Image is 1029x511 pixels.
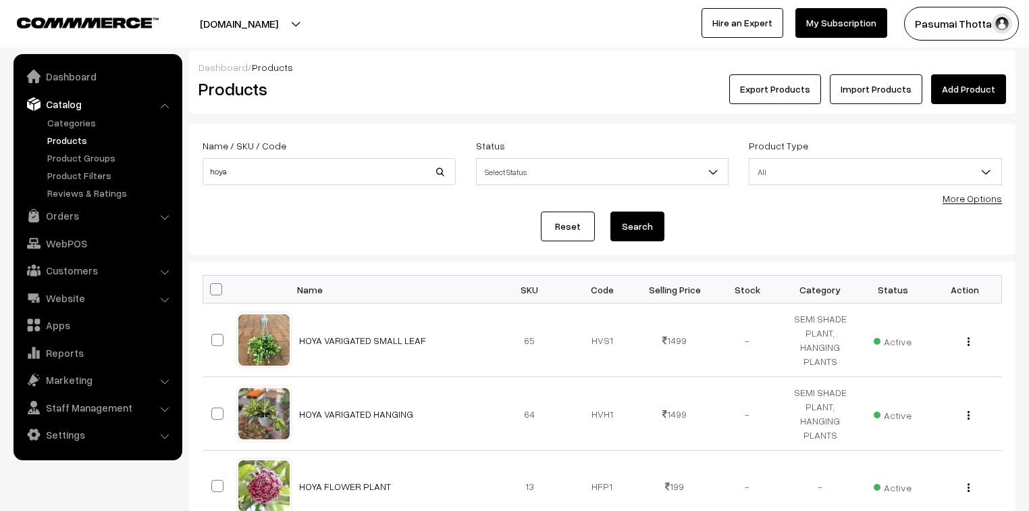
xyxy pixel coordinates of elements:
a: Catalog [17,92,178,116]
img: Menu [968,483,970,492]
img: Menu [968,411,970,420]
a: HOYA VARIGATED SMALL LEAF [299,335,426,346]
a: COMMMERCE [17,14,135,30]
a: Reviews & Ratings [44,186,178,200]
td: 1499 [639,303,712,377]
input: Name / SKU / Code [203,158,456,185]
a: Dashboard [199,62,248,73]
a: My Subscription [795,8,887,38]
button: Export Products [729,74,821,104]
a: Apps [17,313,178,337]
th: Name [291,276,494,303]
a: Marketing [17,368,178,392]
a: Categories [44,116,178,130]
th: Code [566,276,639,303]
div: / [199,60,1006,74]
h2: Products [199,78,454,99]
a: Product Groups [44,151,178,165]
td: SEMI SHADE PLANT, HANGING PLANTS [784,377,857,451]
td: 64 [494,377,566,451]
th: SKU [494,276,566,303]
a: Add Product [931,74,1006,104]
button: [DOMAIN_NAME] [153,7,325,41]
a: HOYA VARIGATED HANGING [299,408,413,420]
a: HOYA FLOWER PLANT [299,481,391,492]
span: Active [874,405,912,422]
span: Products [252,62,293,73]
th: Status [856,276,929,303]
span: All [749,160,1001,184]
a: More Options [943,193,1002,204]
span: Select Status [477,160,729,184]
span: Select Status [476,158,729,185]
a: Staff Management [17,395,178,420]
th: Category [784,276,857,303]
td: HVH1 [566,377,639,451]
td: HVS1 [566,303,639,377]
img: Menu [968,337,970,346]
a: Reset [541,212,595,241]
label: Product Type [749,139,808,153]
a: Hire an Expert [702,8,783,38]
th: Stock [711,276,784,303]
label: Status [476,139,505,153]
a: Settings [17,422,178,447]
a: Import Products [830,74,922,104]
a: Dashboard [17,64,178,89]
button: Pasumai Thotta… [904,7,1019,41]
td: - [711,377,784,451]
a: Website [17,286,178,310]
a: Product Filters [44,168,178,182]
span: All [749,158,1002,185]
a: Orders [17,203,178,228]
img: user [992,14,1012,34]
a: Customers [17,258,178,283]
td: - [711,303,784,377]
td: 1499 [639,377,712,451]
span: Active [874,331,912,349]
a: Reports [17,341,178,365]
th: Action [929,276,1002,303]
td: 65 [494,303,566,377]
th: Selling Price [639,276,712,303]
td: SEMI SHADE PLANT, HANGING PLANTS [784,303,857,377]
img: COMMMERCE [17,18,159,28]
a: WebPOS [17,231,178,255]
label: Name / SKU / Code [203,139,286,153]
a: Products [44,133,178,147]
span: Active [874,477,912,495]
button: Search [610,212,664,241]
